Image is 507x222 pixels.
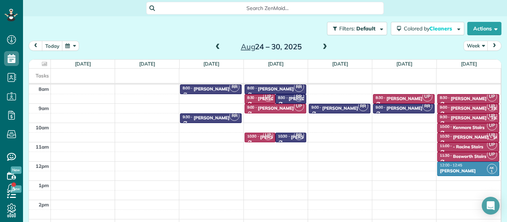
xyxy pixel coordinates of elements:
span: 12:00 - 12:45 [440,163,462,168]
div: [PERSON_NAME] [289,96,325,101]
div: [PERSON_NAME] [451,96,487,101]
a: [DATE] [396,61,412,67]
div: [PERSON_NAME] [386,96,422,101]
div: [PERSON_NAME] [194,86,230,92]
div: Bosworth Stairs [453,154,486,159]
a: [DATE] [332,61,348,67]
span: 1pm [39,182,49,188]
div: - Racine Stairs [453,144,483,149]
button: Week [464,41,488,51]
span: RR [358,101,368,111]
a: [DATE] [75,61,91,67]
div: [PERSON_NAME] [439,168,497,173]
a: [DATE] [461,61,477,67]
button: today [42,41,63,51]
span: RR [422,101,432,111]
span: UP [487,149,497,159]
button: next [487,41,501,51]
span: Colored by [404,25,455,32]
span: UP [294,101,304,111]
button: Actions [467,22,501,35]
span: UP [487,130,497,140]
span: 12pm [36,163,49,169]
span: 11am [36,144,49,150]
div: Open Intercom Messenger [482,197,500,215]
a: [DATE] [268,61,284,67]
span: UP [263,130,273,140]
a: [DATE] [139,61,155,67]
div: [PERSON_NAME] [260,135,296,140]
h2: 24 – 30, 2025 [225,43,318,51]
span: 8am [39,86,49,92]
span: RR [294,130,304,140]
span: UP [487,140,497,150]
span: Tasks [36,73,49,79]
div: [PERSON_NAME] [258,106,294,111]
span: 9am [39,105,49,111]
span: AK [490,166,494,170]
span: RR [294,82,304,92]
button: Colored byCleaners [391,22,464,35]
span: UP [487,111,497,121]
span: Cleaners [429,25,453,32]
span: RR [229,111,239,121]
div: Kenmore Stairs [453,125,484,130]
span: Default [356,25,376,32]
span: UP [263,92,273,102]
div: [PERSON_NAME] [386,106,422,111]
div: [PERSON_NAME] [291,135,327,140]
div: [PERSON_NAME] [258,96,294,101]
span: UP [487,120,497,130]
span: Filters: [339,25,355,32]
span: RR [294,92,304,102]
span: Aug [241,42,255,51]
span: UP [487,92,497,102]
span: UP [422,92,432,102]
small: 1 [487,168,497,175]
button: Filters: Default [327,22,387,35]
div: [PERSON_NAME] [194,115,230,120]
span: 2pm [39,202,49,208]
a: [DATE] [203,61,219,67]
span: 10am [36,125,49,130]
button: prev [29,41,43,51]
span: UP [487,101,497,111]
div: [PERSON_NAME] [322,106,358,111]
span: New [11,166,22,174]
span: RR [229,82,239,92]
div: [PERSON_NAME] [258,86,294,92]
a: Filters: Default [323,22,387,35]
